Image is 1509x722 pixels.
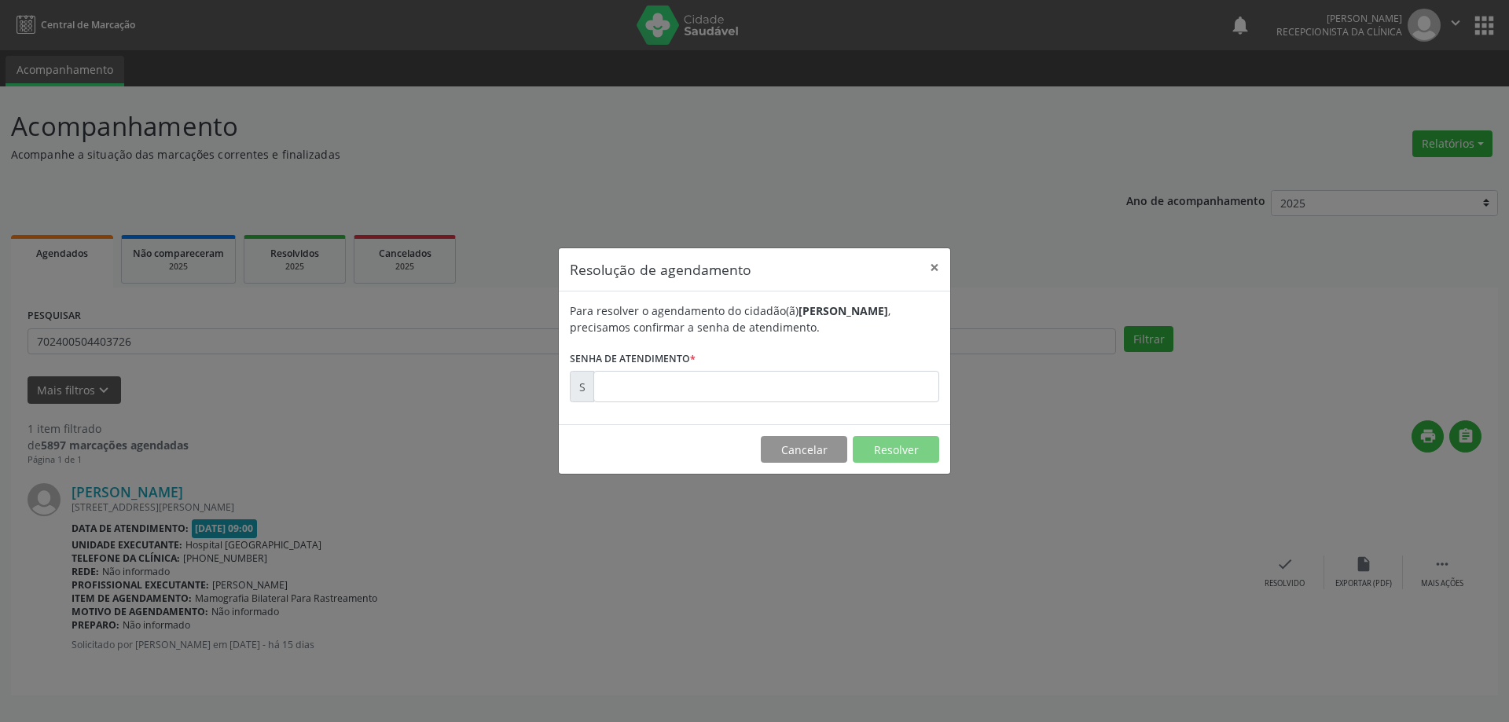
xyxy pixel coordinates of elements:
[570,346,696,371] label: Senha de atendimento
[570,371,594,402] div: S
[761,436,847,463] button: Cancelar
[570,302,939,335] div: Para resolver o agendamento do cidadão(ã) , precisamos confirmar a senha de atendimento.
[853,436,939,463] button: Resolver
[570,259,751,280] h5: Resolução de agendamento
[799,303,888,318] b: [PERSON_NAME]
[919,248,950,287] button: Close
